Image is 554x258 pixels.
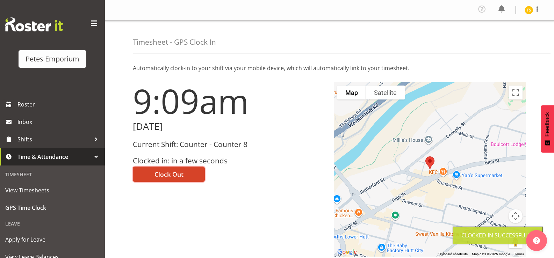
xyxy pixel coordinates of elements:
button: Toggle fullscreen view [509,86,523,99]
button: Feedback - Show survey [541,105,554,153]
a: Apply for Leave [2,231,103,248]
span: Shifts [17,134,91,145]
img: Rosterit website logo [5,17,63,31]
h3: Clocked in: in a few seconds [133,157,325,165]
span: Clock Out [154,170,184,179]
p: Automatically clock-in to your shift via your mobile device, which will automatically link to you... [133,64,526,72]
button: Keyboard shortcuts [438,252,468,257]
h1: 9:09am [133,82,325,120]
span: Time & Attendance [17,152,91,162]
a: View Timesheets [2,182,103,199]
span: View Timesheets [5,185,100,196]
span: Feedback [544,112,551,137]
button: Clock Out [133,167,205,182]
div: Petes Emporium [26,54,79,64]
h2: [DATE] [133,121,325,132]
div: Leave [2,216,103,231]
span: Map data ©2025 Google [472,252,510,256]
img: Google [336,248,359,257]
a: Open this area in Google Maps (opens a new window) [336,248,359,257]
a: Terms (opens in new tab) [514,252,524,256]
div: Clocked in Successfully [461,231,534,239]
img: tamara-straker11292.jpg [525,6,533,14]
button: Map camera controls [509,209,523,223]
h3: Current Shift: Counter - Counter 8 [133,140,325,148]
h4: Timesheet - GPS Clock In [133,38,216,46]
div: Timesheet [2,167,103,182]
img: help-xxl-2.png [533,237,540,244]
span: Inbox [17,117,101,127]
button: Show satellite imagery [366,86,405,99]
span: Apply for Leave [5,234,100,245]
span: GPS Time Clock [5,202,100,213]
span: Roster [17,99,101,110]
a: GPS Time Clock [2,199,103,216]
button: Show street map [337,86,366,99]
